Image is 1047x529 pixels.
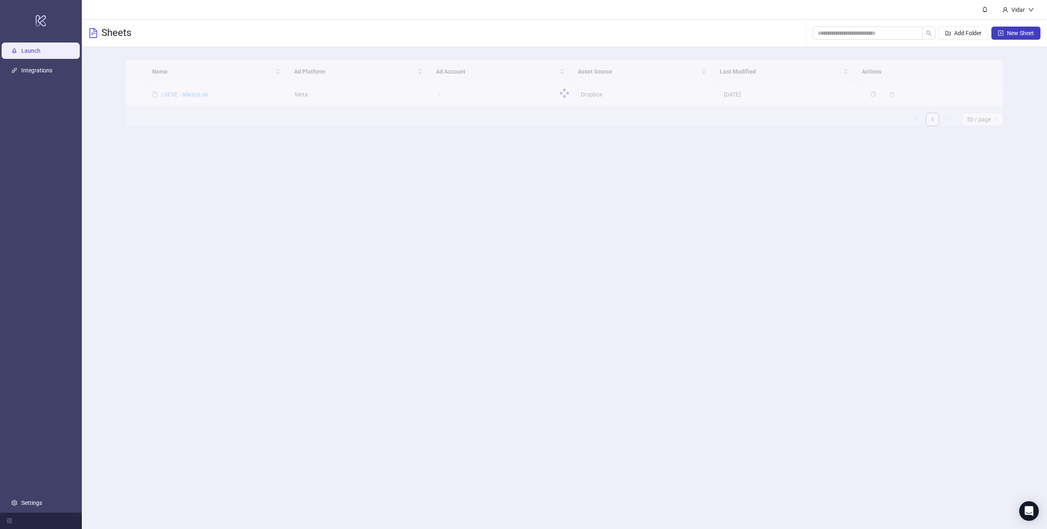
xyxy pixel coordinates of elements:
span: plus-square [998,30,1004,36]
a: Integrations [21,67,52,74]
span: user [1002,7,1008,13]
a: Settings [21,500,42,506]
span: down [1028,7,1034,13]
button: Add Folder [939,27,988,40]
span: bell [982,7,988,12]
div: Open Intercom Messenger [1019,501,1039,521]
span: New Sheet [1007,30,1034,36]
span: folder-add [945,30,951,36]
span: Add Folder [954,30,982,36]
button: New Sheet [991,27,1040,40]
span: file-text [88,28,98,38]
a: Launch [21,47,40,54]
span: menu-fold [7,518,12,524]
div: Vidar [1008,5,1028,14]
span: search [926,30,932,36]
h3: Sheets [101,27,131,40]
